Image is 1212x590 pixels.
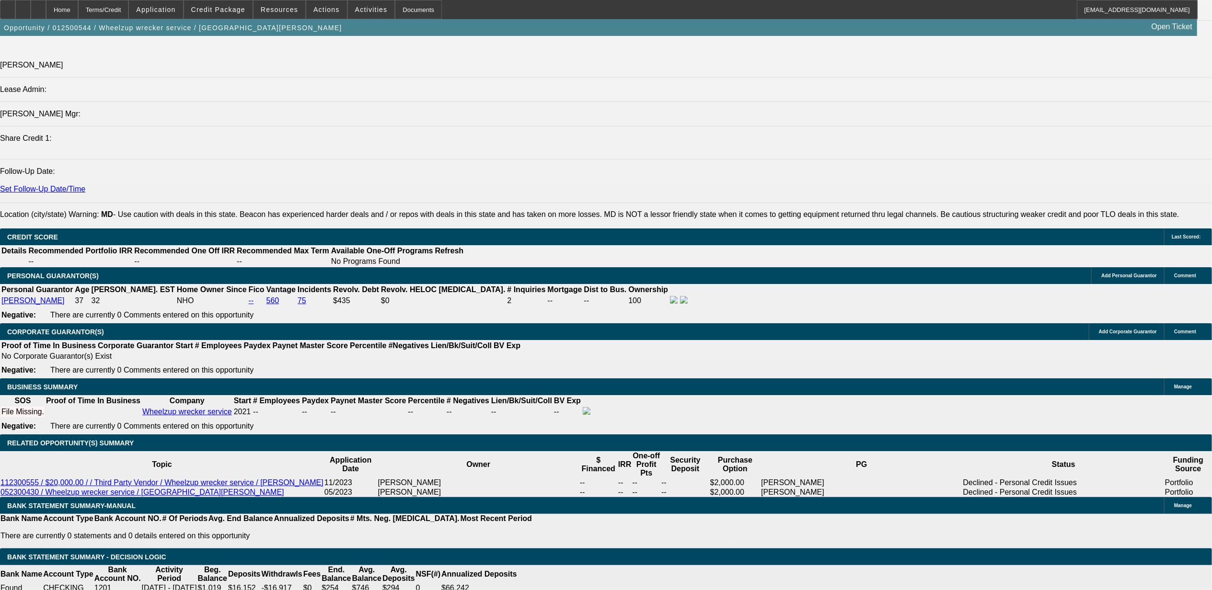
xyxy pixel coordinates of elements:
td: -- [554,407,581,417]
a: 560 [266,296,279,305]
div: -- [447,408,489,416]
td: Portfolio [1165,478,1212,488]
b: BV Exp [494,341,520,350]
span: Opportunity / 012500544 / Wheelzup wrecker service / [GEOGRAPHIC_DATA][PERSON_NAME] [4,24,342,32]
th: Avg. Deposits [382,565,416,583]
td: Portfolio [1165,488,1212,497]
img: facebook-icon.png [670,296,678,304]
span: Last Scored: [1172,234,1201,239]
span: Manage [1174,503,1192,508]
span: There are currently 0 Comments entered on this opportunity [50,422,254,430]
th: NSF(#) [416,565,441,583]
b: Negative: [1,311,36,319]
b: Revolv. Debt [333,285,379,294]
th: Avg. End Balance [208,514,274,523]
div: File Missing. [1,408,44,416]
b: Personal Guarantor [1,285,73,294]
th: End. Balance [321,565,351,583]
b: Start [175,341,193,350]
td: [PERSON_NAME] [761,488,962,497]
td: -- [579,488,618,497]
td: No Corporate Guarantor(s) Exist [1,352,525,361]
b: Mortgage [548,285,582,294]
a: Open Ticket [1148,19,1196,35]
td: -- [618,488,632,497]
td: -- [632,488,661,497]
p: There are currently 0 statements and 0 details entered on this opportunity [0,532,532,540]
label: - Use caution with deals in this state. Beacon has experienced harder deals and / or repos with d... [101,210,1179,218]
th: Security Deposit [661,451,710,478]
b: Fico [249,285,265,294]
b: [PERSON_NAME]. EST [92,285,175,294]
b: Dist to Bus. [584,285,627,294]
span: Application [136,6,175,13]
b: # Inquiries [507,285,545,294]
th: Details [1,246,27,256]
b: BV Exp [554,397,581,405]
th: Available One-Off Programs [331,246,434,256]
a: [PERSON_NAME] [1,296,65,305]
th: $ Financed [579,451,618,478]
td: Declined - Personal Credit Issues [963,478,1165,488]
th: Bank Account NO. [94,565,141,583]
td: -- [547,295,583,306]
th: Deposits [228,565,261,583]
button: Activities [348,0,395,19]
span: Add Corporate Guarantor [1099,329,1157,334]
td: $2,000.00 [710,488,761,497]
th: Annualized Deposits [441,565,517,583]
th: # Mts. Neg. [MEDICAL_DATA]. [350,514,460,523]
span: Comment [1174,329,1196,334]
th: Annualized Deposits [273,514,349,523]
b: Paynet Master Score [273,341,348,350]
th: IRR [618,451,632,478]
th: Recommended Max Term [236,246,330,256]
td: -- [28,257,133,266]
th: Refresh [435,246,464,256]
button: Credit Package [184,0,253,19]
a: 052300430 / Wheelzup wrecker service / [GEOGRAPHIC_DATA][PERSON_NAME] [0,488,284,496]
b: Revolv. HELOC [MEDICAL_DATA]. [381,285,506,294]
b: Paydex [302,397,329,405]
td: No Programs Found [331,257,434,266]
td: $0 [381,295,506,306]
b: Percentile [408,397,444,405]
th: # Of Periods [162,514,208,523]
b: # Employees [195,341,242,350]
b: Ownership [628,285,668,294]
button: Resources [254,0,305,19]
span: CREDIT SCORE [7,233,58,241]
th: PG [761,451,962,478]
th: Proof of Time In Business [1,341,96,351]
a: Wheelzup wrecker service [142,408,232,416]
a: 75 [298,296,306,305]
div: -- [408,408,444,416]
b: Paynet Master Score [331,397,406,405]
th: Recommended One Off IRR [134,246,235,256]
td: Declined - Personal Credit Issues [963,488,1165,497]
button: Actions [306,0,347,19]
b: Lien/Bk/Suit/Coll [431,341,492,350]
a: 112300555 / $20,000.00 / / Third Party Vendor / Wheelzup wrecker service / [PERSON_NAME] [0,478,323,487]
a: -- [249,296,254,305]
b: Negative: [1,422,36,430]
b: Negative: [1,366,36,374]
b: Percentile [350,341,386,350]
th: Beg. Balance [197,565,228,583]
b: MD [101,210,113,218]
span: RELATED OPPORTUNITY(S) SUMMARY [7,439,134,447]
b: #Negatives [389,341,429,350]
img: facebook-icon.png [583,407,590,415]
span: Activities [355,6,388,13]
th: Application Date [324,451,378,478]
th: Owner [378,451,579,478]
span: -- [253,408,258,416]
span: Manage [1174,384,1192,389]
td: [PERSON_NAME] [761,478,962,488]
td: -- [661,478,710,488]
span: PERSONAL GUARANTOR(S) [7,272,99,280]
span: Comment [1174,273,1196,278]
div: -- [331,408,406,416]
td: $435 [333,295,380,306]
th: Account Type [43,514,94,523]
